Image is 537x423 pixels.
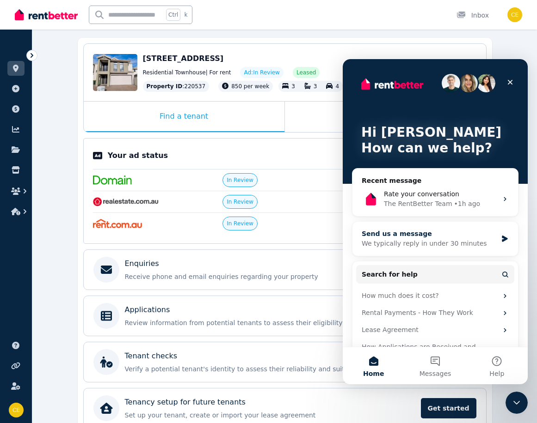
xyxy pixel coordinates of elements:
span: 3 [314,83,317,90]
div: : 220537 [143,81,210,92]
iframe: Intercom live chat [343,59,528,384]
span: Get started [421,398,476,418]
span: In Review [227,198,253,205]
span: k [184,11,187,18]
a: EnquiriesReceive phone and email enquiries regarding your property [84,250,486,290]
span: Residential Townhouse | For rent [143,69,231,76]
img: Cheryl Evans [9,403,24,417]
div: Manage my property [285,102,486,132]
span: [STREET_ADDRESS] [143,54,224,63]
iframe: Intercom live chat [506,392,528,414]
span: 3 [291,83,295,90]
span: Ad: In Review [244,69,279,76]
img: Domain.com.au [93,175,132,185]
p: Receive phone and email enquiries regarding your property [125,272,460,281]
span: In Review [227,176,253,184]
p: Enquiries [125,258,159,269]
div: Inbox [457,11,489,20]
p: Set up your tenant, create or import your lease agreement [125,411,415,420]
p: Verify a potential tenant's identity to assess their reliability and suitability as a tenant [125,364,460,374]
span: 850 per week [231,83,269,90]
p: Applications [125,304,170,315]
span: Leased [296,69,316,76]
span: 4 [335,83,339,90]
p: Your ad status [108,150,168,161]
img: Rent.com.au [93,219,142,228]
div: Find a tenant [84,102,284,132]
img: Cheryl Evans [507,7,522,22]
a: Tenant checksVerify a potential tenant's identity to assess their reliability and suitability as ... [84,342,486,382]
img: RentBetter [15,8,78,22]
span: In Review [227,220,253,227]
span: Property ID [147,83,183,90]
p: Tenant checks [125,350,178,362]
p: Review information from potential tenants to assess their eligibility for renting a property [125,318,460,327]
span: Ctrl [166,9,180,21]
img: RealEstate.com.au [93,197,159,206]
a: ApplicationsReview information from potential tenants to assess their eligibility for renting a p... [84,296,486,336]
p: Tenancy setup for future tenants [125,397,246,408]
